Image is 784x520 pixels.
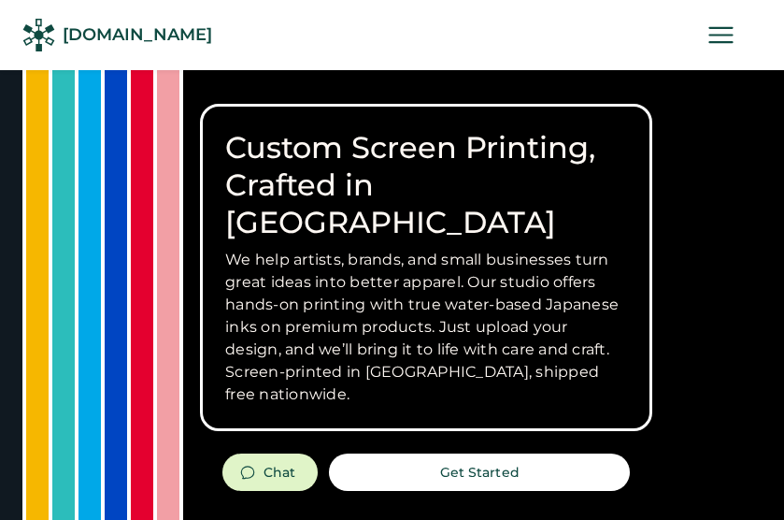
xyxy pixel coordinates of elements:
button: Get Started [329,454,630,491]
img: Rendered Logo - Screens [22,19,55,51]
h3: We help artists, brands, and small businesses turn great ideas into better apparel. Our studio of... [225,249,627,406]
div: [DOMAIN_NAME] [63,23,212,47]
h1: Custom Screen Printing, Crafted in [GEOGRAPHIC_DATA] [225,129,627,241]
button: Chat [222,454,318,491]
